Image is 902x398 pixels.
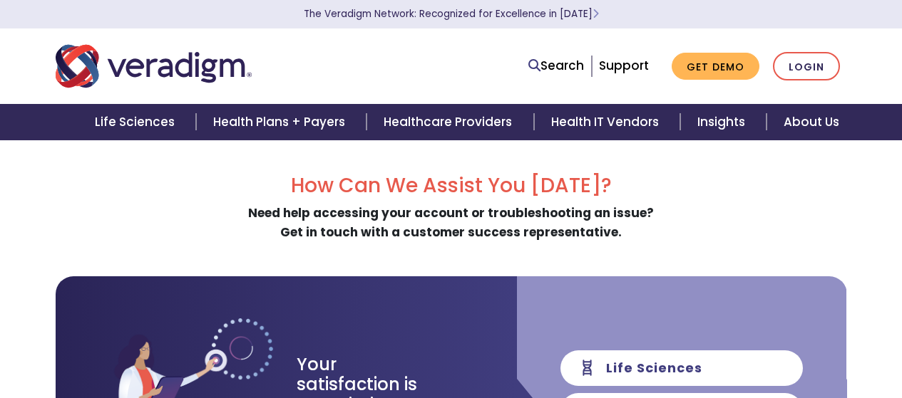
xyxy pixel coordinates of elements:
[304,7,599,21] a: The Veradigm Network: Recognized for Excellence in [DATE]Learn More
[773,52,840,81] a: Login
[367,104,533,140] a: Healthcare Providers
[593,7,599,21] span: Learn More
[56,43,252,90] img: Veradigm logo
[534,104,680,140] a: Health IT Vendors
[248,204,654,241] strong: Need help accessing your account or troubleshooting an issue? Get in touch with a customer succes...
[528,56,584,75] a: Search
[78,104,196,140] a: Life Sciences
[767,104,856,140] a: About Us
[672,53,759,80] a: Get Demo
[56,174,847,198] h2: How Can We Assist You [DATE]?
[680,104,767,140] a: Insights
[599,57,649,74] a: Support
[196,104,367,140] a: Health Plans + Payers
